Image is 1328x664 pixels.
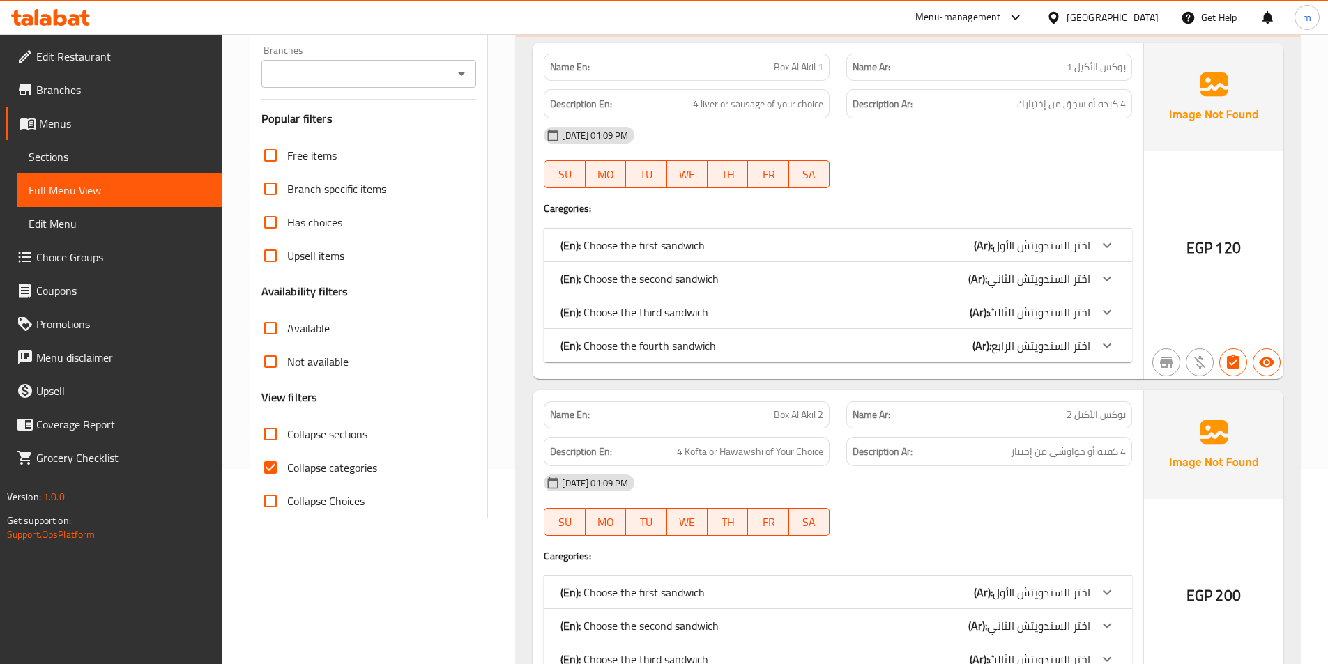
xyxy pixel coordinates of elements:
span: MO [591,164,620,185]
button: TH [708,160,748,188]
a: Support.OpsPlatform [7,525,96,543]
span: m [1303,10,1311,25]
p: Choose the third sandwich [560,304,708,321]
button: FR [748,160,788,188]
span: EGP [1186,582,1212,609]
span: بوكس الأكيل 2 [1067,408,1126,422]
strong: Name En: [550,60,590,75]
span: Upsell items [287,247,344,264]
span: FR [754,512,783,532]
b: (Ar): [974,235,993,256]
span: WE [673,164,702,185]
button: Purchased item [1186,348,1214,376]
b: (Ar): [970,302,989,323]
span: WE [673,512,702,532]
span: MO [591,512,620,532]
span: 1.0.0 [43,488,65,506]
b: (Ar): [974,582,993,603]
b: (En): [560,582,581,603]
button: Open [452,64,471,84]
span: SU [550,164,579,185]
button: Not branch specific item [1152,348,1180,376]
span: Coupons [36,282,211,299]
span: 4 كفته أو حواوشى من إختيار [1011,443,1126,461]
button: WE [667,160,708,188]
a: Edit Menu [17,207,222,240]
strong: Description Ar: [853,443,913,461]
a: Choice Groups [6,240,222,274]
span: Box Al Akil 2 [774,408,823,422]
span: 200 [1215,582,1240,609]
a: Upsell [6,374,222,408]
h4: Caregories: [544,549,1132,563]
a: Sections [17,140,222,173]
div: Menu-management [915,9,1001,26]
span: Sections [29,148,211,165]
span: Branches [36,82,211,98]
a: Promotions [6,307,222,341]
b: (Ar): [968,268,987,289]
span: Promotions [36,316,211,332]
span: Coverage Report [36,416,211,433]
strong: Name Ar: [853,60,890,75]
span: SA [795,512,824,532]
span: Version: [7,488,41,506]
button: MO [586,160,626,188]
span: Free items [287,147,337,164]
span: بوكس الأكيل 1 [1067,60,1126,75]
a: Coupons [6,274,222,307]
b: (Ar): [968,615,987,636]
span: اختر السندويتش الأول [993,235,1090,256]
button: TU [626,508,666,536]
b: (En): [560,615,581,636]
span: Edit Menu [29,215,211,232]
span: SU [550,512,579,532]
b: (En): [560,268,581,289]
strong: Name Ar: [853,408,890,422]
button: TU [626,160,666,188]
span: Collapse categories [287,459,377,476]
span: اختر السندويتش الثالث [989,302,1090,323]
span: Menus [39,115,211,132]
span: Branch specific items [287,180,386,197]
button: Has choices [1219,348,1247,376]
p: Choose the first sandwich [560,584,705,601]
b: (En): [560,335,581,356]
img: Ae5nvW7+0k+MAAAAAElFTkSuQmCC [1144,390,1283,499]
span: 120 [1215,234,1240,261]
b: (Ar): [972,335,991,356]
button: SA [789,508,830,536]
img: Ae5nvW7+0k+MAAAAAElFTkSuQmCC [1144,43,1283,151]
p: Choose the second sandwich [560,270,719,287]
span: Grocery Checklist [36,449,211,466]
button: SU [544,508,585,536]
span: TH [713,512,742,532]
span: TU [632,512,661,532]
span: اختر السندويتش الثاني [987,268,1090,289]
span: TU [632,164,661,185]
span: Edit Restaurant [36,48,211,65]
span: 4 كبده أو سجق من إختيارك [1017,95,1126,113]
button: SU [544,160,585,188]
button: FR [748,508,788,536]
div: (En): Choose the first sandwich(Ar):اختر السندويتش الأول [544,576,1132,609]
h4: Caregories: [544,201,1132,215]
a: Grocery Checklist [6,441,222,474]
h3: Availability filters [261,284,349,300]
span: 4 Kofta or Hawawshi of Your Choice [677,443,823,461]
button: MO [586,508,626,536]
div: [GEOGRAPHIC_DATA] [1067,10,1159,25]
span: 4 liver or sausage of your choice [693,95,823,113]
div: (En): Choose the fourth sandwich(Ar):اختر السندويتش الرابع [544,329,1132,362]
span: اختر السندويتش الأول [993,582,1090,603]
span: Choice Groups [36,249,211,265]
strong: Description En: [550,95,612,113]
span: Upsell [36,383,211,399]
b: (En): [560,235,581,256]
a: Edit Restaurant [6,40,222,73]
span: اختر السندويتش الرابع [991,335,1090,356]
span: Collapse sections [287,426,367,442]
span: Available [287,320,330,337]
b: (En): [560,302,581,323]
span: [DATE] 01:09 PM [556,129,634,142]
